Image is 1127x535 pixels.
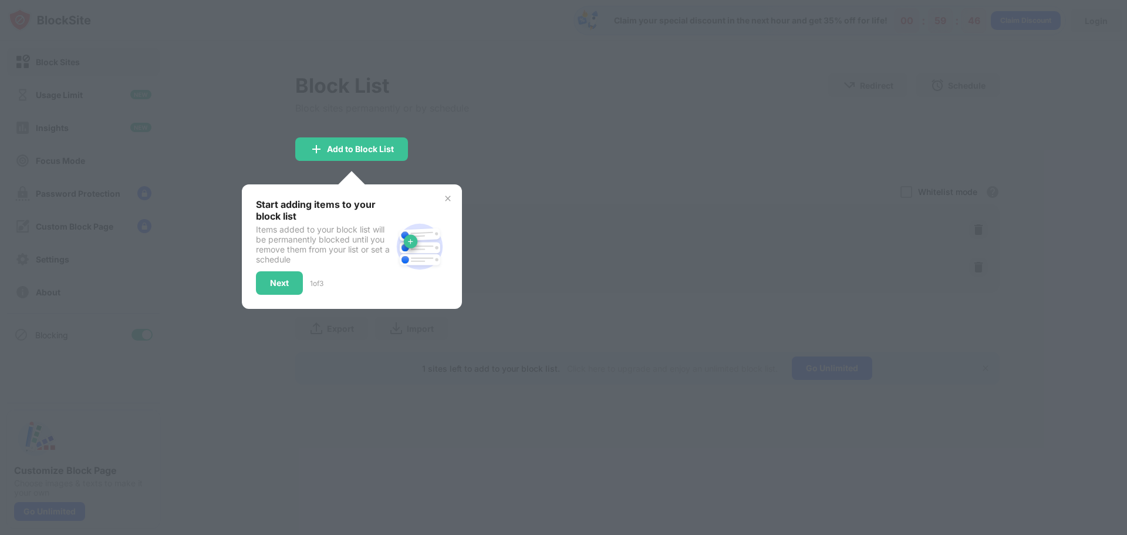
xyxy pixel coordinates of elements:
img: block-site.svg [392,218,448,275]
img: x-button.svg [443,194,453,203]
div: Add to Block List [327,144,394,154]
div: Next [270,278,289,288]
div: Start adding items to your block list [256,198,392,222]
div: Items added to your block list will be permanently blocked until you remove them from your list o... [256,224,392,264]
div: 1 of 3 [310,279,323,288]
